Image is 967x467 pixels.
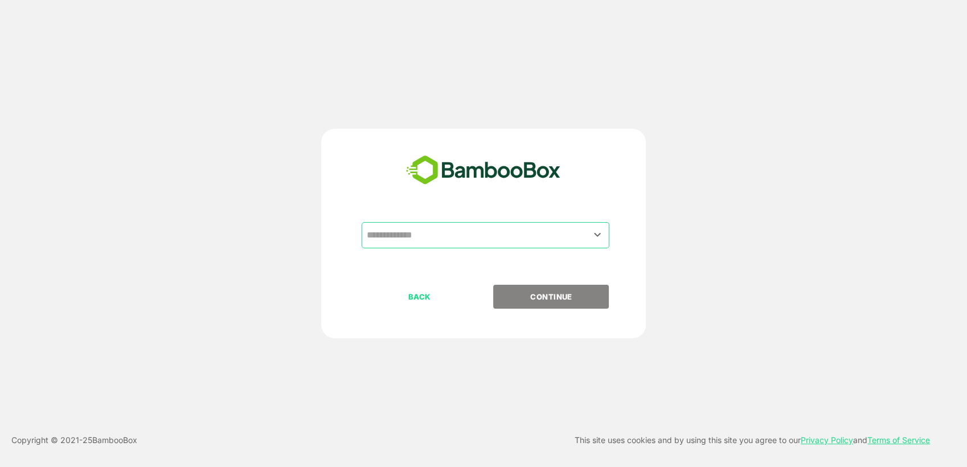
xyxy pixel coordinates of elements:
[494,290,608,303] p: CONTINUE
[400,151,567,189] img: bamboobox
[575,433,930,447] p: This site uses cookies and by using this site you agree to our and
[493,285,609,309] button: CONTINUE
[11,433,137,447] p: Copyright © 2021- 25 BambooBox
[590,227,605,243] button: Open
[363,290,477,303] p: BACK
[867,435,930,445] a: Terms of Service
[801,435,853,445] a: Privacy Policy
[362,285,477,309] button: BACK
